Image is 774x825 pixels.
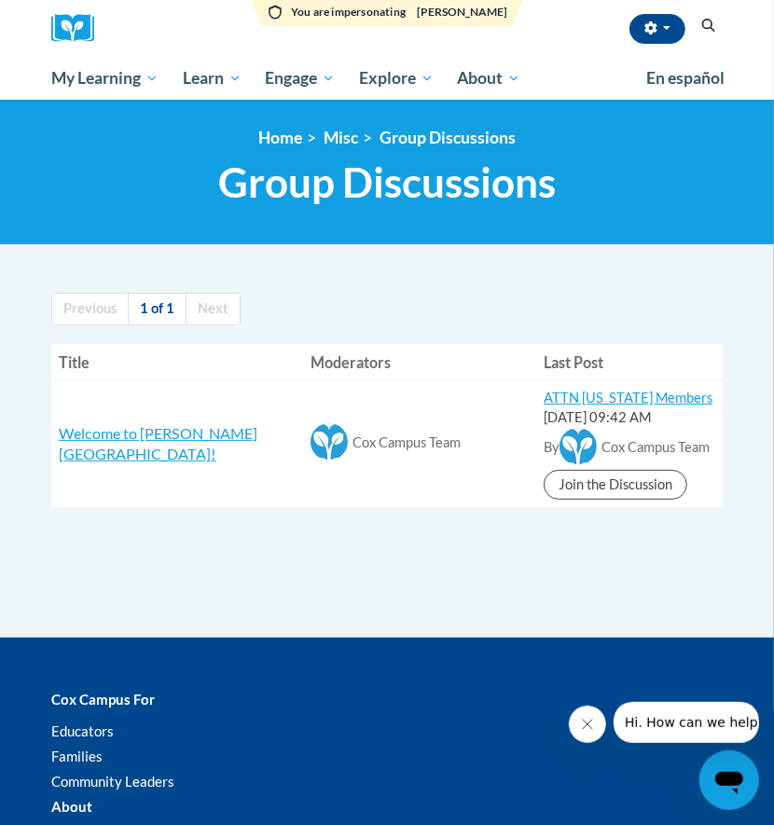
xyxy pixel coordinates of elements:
[51,748,103,764] a: Families
[629,14,685,44] button: Account Settings
[265,67,335,89] span: Engage
[218,158,556,207] span: Group Discussions
[51,798,92,815] b: About
[39,57,171,100] a: My Learning
[51,293,129,325] a: Previous
[569,706,606,743] iframe: Close message
[183,67,242,89] span: Learn
[51,14,107,43] img: Logo brand
[51,722,114,739] a: Educators
[51,67,159,89] span: My Learning
[37,57,737,100] div: Main menu
[352,434,461,450] span: Cox Campus Team
[51,691,155,708] b: Cox Campus For
[544,390,712,406] a: ATTN [US_STATE] Members
[544,470,687,500] a: Join the Discussion
[51,773,174,790] a: Community Leaders
[59,353,90,371] span: Title
[646,68,725,88] span: En español
[51,293,723,325] nav: Page navigation col-md-12
[634,59,737,98] a: En español
[128,293,187,325] a: 1 of 1
[560,428,597,465] img: Cox Campus Team
[253,57,347,100] a: Engage
[446,57,533,100] a: About
[311,353,391,371] span: Moderators
[601,439,710,455] span: Cox Campus Team
[614,702,759,743] iframe: Message from company
[544,353,603,371] span: Last Post
[311,423,348,461] img: Cox Campus Team
[51,14,107,43] a: Cox Campus
[347,57,446,100] a: Explore
[380,128,516,147] a: Group Discussions
[457,67,520,89] span: About
[324,128,358,147] span: Misc
[186,293,241,325] a: Next
[695,15,723,37] button: Search
[699,750,759,810] iframe: Button to launch messaging window
[171,57,254,100] a: Learn
[59,424,257,463] a: Welcome to [PERSON_NAME][GEOGRAPHIC_DATA]!
[258,128,302,147] a: Home
[359,67,434,89] span: Explore
[11,13,151,28] span: Hi. How can we help?
[544,439,560,455] span: By
[544,408,715,428] div: [DATE] 09:42 AM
